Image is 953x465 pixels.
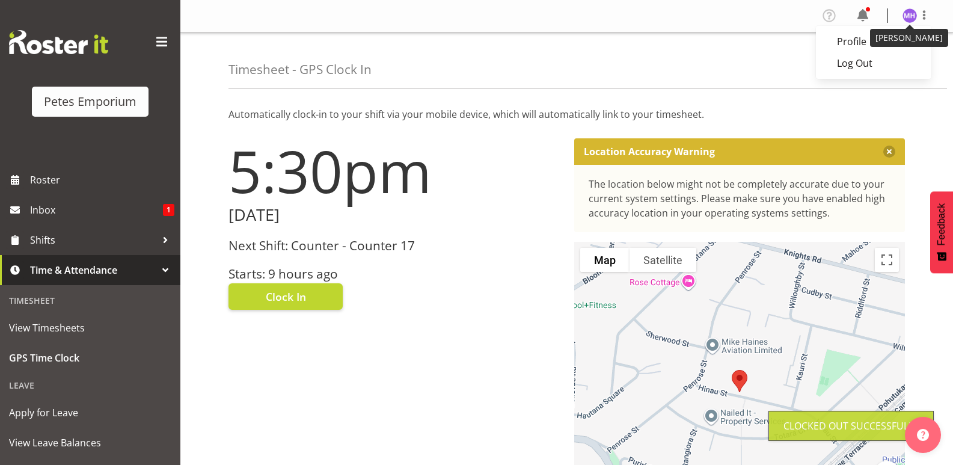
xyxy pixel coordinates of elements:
[875,248,899,272] button: Toggle fullscreen view
[3,398,177,428] a: Apply for Leave
[228,63,372,76] h4: Timesheet - GPS Clock In
[580,248,630,272] button: Show street map
[44,93,136,111] div: Petes Emporium
[9,434,171,452] span: View Leave Balances
[228,107,905,122] p: Automatically clock-in to your shift via your mobile device, which will automatically link to you...
[816,31,931,52] a: Profile
[783,419,919,433] div: Clocked out Successfully
[30,171,174,189] span: Roster
[30,201,163,219] span: Inbox
[3,373,177,398] div: Leave
[3,288,177,313] div: Timesheet
[163,204,174,216] span: 1
[883,146,895,158] button: Close message
[30,261,156,279] span: Time & Attendance
[9,30,108,54] img: Rosterit website logo
[816,52,931,74] a: Log Out
[228,239,560,253] h3: Next Shift: Counter - Counter 17
[228,206,560,224] h2: [DATE]
[228,283,343,310] button: Clock In
[266,289,306,304] span: Clock In
[902,8,917,23] img: mackenzie-halford4471.jpg
[3,428,177,458] a: View Leave Balances
[3,313,177,343] a: View Timesheets
[584,146,715,158] p: Location Accuracy Warning
[930,191,953,273] button: Feedback - Show survey
[936,203,947,245] span: Feedback
[228,138,560,203] h1: 5:30pm
[228,267,560,281] h3: Starts: 9 hours ago
[630,248,696,272] button: Show satellite imagery
[9,404,171,422] span: Apply for Leave
[589,177,891,220] div: The location below might not be completely accurate due to your current system settings. Please m...
[3,343,177,373] a: GPS Time Clock
[9,349,171,367] span: GPS Time Clock
[917,429,929,441] img: help-xxl-2.png
[9,319,171,337] span: View Timesheets
[30,231,156,249] span: Shifts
